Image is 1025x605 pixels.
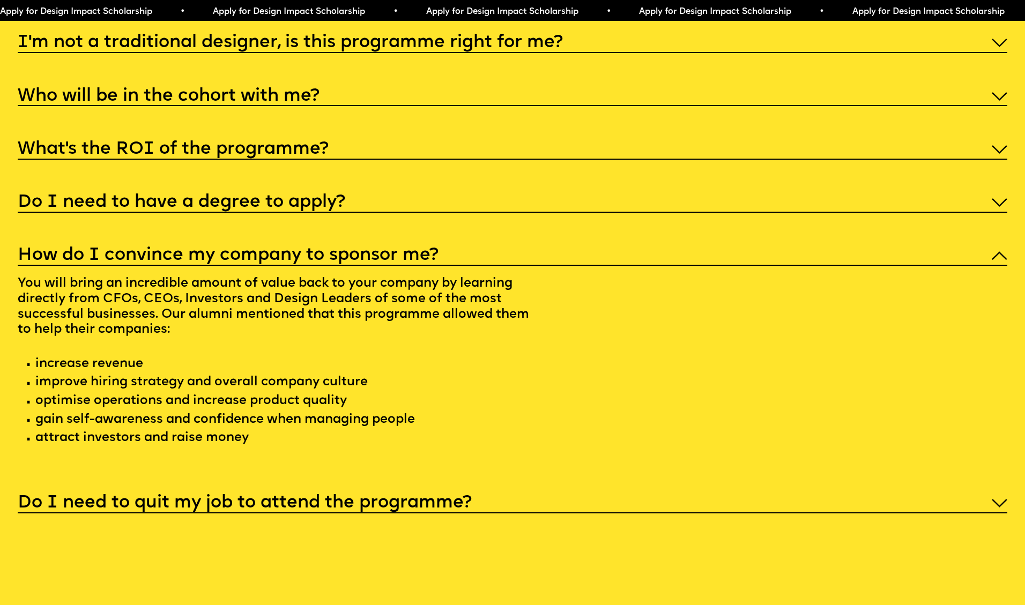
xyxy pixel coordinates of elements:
span: • [180,8,185,16]
span: · [25,414,32,429]
span: · [25,358,32,374]
p: You will bring an incredible amount of value back to your company by learning directly from CFOs,... [18,266,530,460]
span: · [25,432,32,448]
span: • [393,8,398,16]
span: • [606,8,611,16]
h5: Do I need to have a degree to apply? [18,197,345,208]
h5: Who will be in the cohort with me? [18,91,320,102]
span: • [819,8,824,16]
span: · [25,377,32,392]
h5: Do I need to quit my job to attend the programme? [18,498,472,509]
h5: How do I convince my company to sponsor me? [18,250,439,261]
h5: What’s the ROI of the programme? [18,144,329,155]
span: · [25,395,32,411]
h5: I'm not a traditional designer, is this programme right for me? [18,38,563,48]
